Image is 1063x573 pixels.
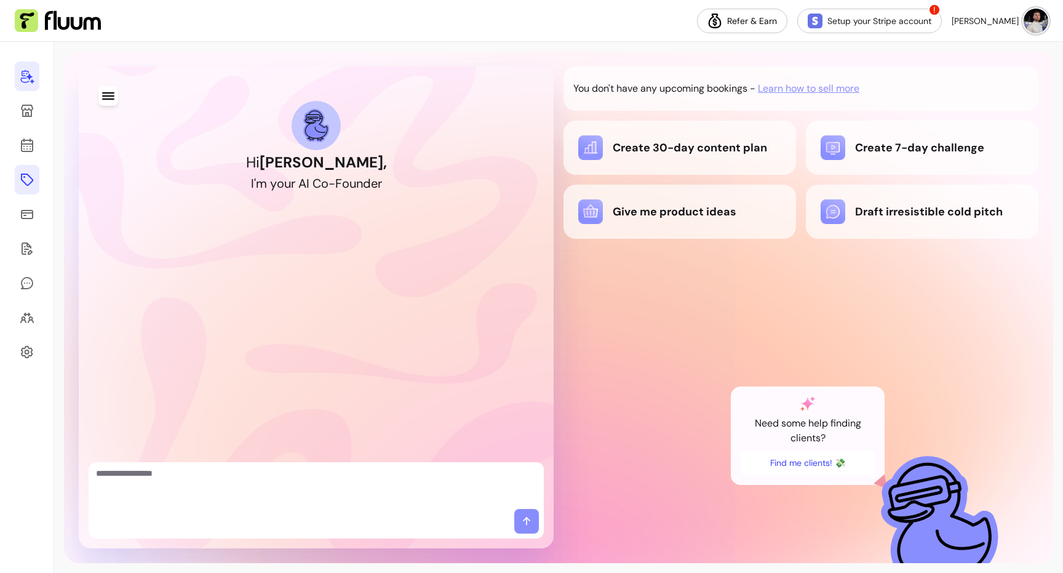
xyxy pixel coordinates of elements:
[952,15,1019,27] span: [PERSON_NAME]
[15,337,39,367] a: Settings
[328,175,335,192] div: -
[256,175,267,192] div: m
[800,396,815,411] img: AI Co-Founder gradient star
[378,175,382,192] div: r
[952,9,1048,33] button: avatar[PERSON_NAME]
[578,135,603,160] img: Create 30-day content plan
[335,175,342,192] div: F
[821,135,1024,160] div: Create 7-day challenge
[298,175,306,192] div: A
[578,199,781,224] div: Give me product ideas
[363,175,371,192] div: d
[15,303,39,332] a: Clients
[808,14,822,28] img: Stripe Icon
[697,9,787,33] a: Refer & Earn
[349,175,356,192] div: u
[821,199,1024,224] div: Draft irresistible cold pitch
[303,109,329,142] img: AI Co-Founder avatar
[15,165,39,194] a: Offerings
[15,96,39,126] a: Storefront
[356,175,363,192] div: n
[741,451,875,475] button: Find me clients! 💸
[96,467,536,504] textarea: Ask me anything...
[15,9,101,33] img: Fluum Logo
[15,234,39,263] a: Forms
[246,153,387,172] h1: Hi
[821,135,845,160] img: Create 7-day challenge
[277,175,284,192] div: o
[797,9,942,33] a: Setup your Stripe account
[928,4,941,16] span: !
[15,62,39,91] a: Home
[578,135,781,160] div: Create 30-day content plan
[342,175,349,192] div: o
[578,199,603,224] img: Give me product ideas
[260,153,387,172] b: [PERSON_NAME] ,
[758,81,859,96] span: Learn how to sell more
[15,130,39,160] a: Calendar
[251,175,254,192] div: I
[306,175,309,192] div: I
[313,175,321,192] div: C
[321,175,328,192] div: o
[15,268,39,298] a: My Messages
[741,416,875,446] p: Need some help finding clients?
[15,199,39,229] a: Sales
[371,175,378,192] div: e
[1024,9,1048,33] img: avatar
[291,175,295,192] div: r
[284,175,291,192] div: u
[270,175,277,192] div: y
[251,175,382,192] h2: I'm your AI Co-Founder
[821,199,845,224] img: Draft irresistible cold pitch
[254,175,256,192] div: '
[573,81,755,96] p: You don't have any upcoming bookings -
